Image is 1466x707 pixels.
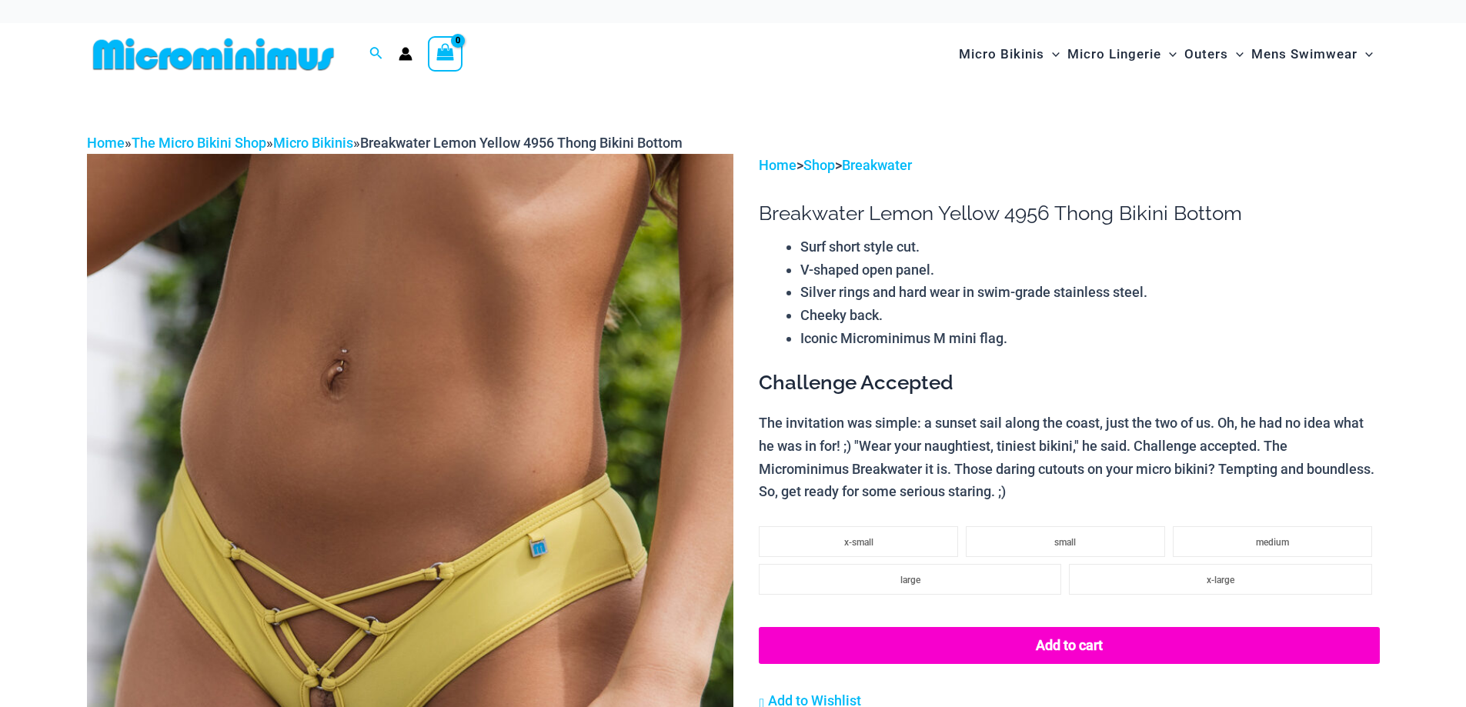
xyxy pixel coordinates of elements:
[955,31,1064,78] a: Micro BikinisMenu ToggleMenu Toggle
[759,370,1379,396] h3: Challenge Accepted
[759,202,1379,225] h1: Breakwater Lemon Yellow 4956 Thong Bikini Bottom
[1161,35,1177,74] span: Menu Toggle
[87,135,683,151] span: » » »
[1067,35,1161,74] span: Micro Lingerie
[900,575,920,585] span: large
[1251,35,1357,74] span: Mens Swimwear
[800,258,1379,282] li: V-shaped open panel.
[800,235,1379,258] li: Surf short style cut.
[759,157,796,173] a: Home
[87,135,125,151] a: Home
[759,412,1379,503] p: The invitation was simple: a sunset sail along the coast, just the two of us. Oh, he had no idea ...
[1173,526,1372,557] li: medium
[428,36,463,72] a: View Shopping Cart, empty
[87,37,340,72] img: MM SHOP LOGO FLAT
[759,627,1379,664] button: Add to cart
[800,304,1379,327] li: Cheeky back.
[1256,537,1289,548] span: medium
[1357,35,1373,74] span: Menu Toggle
[759,526,958,557] li: x-small
[1054,537,1076,548] span: small
[966,526,1165,557] li: small
[959,35,1044,74] span: Micro Bikinis
[1069,564,1371,595] li: x-large
[1064,31,1180,78] a: Micro LingerieMenu ToggleMenu Toggle
[273,135,353,151] a: Micro Bikinis
[1180,31,1247,78] a: OutersMenu ToggleMenu Toggle
[399,47,412,61] a: Account icon link
[953,28,1380,80] nav: Site Navigation
[844,537,873,548] span: x-small
[842,157,912,173] a: Breakwater
[800,281,1379,304] li: Silver rings and hard wear in swim-grade stainless steel.
[759,564,1061,595] li: large
[1207,575,1234,585] span: x-large
[1228,35,1244,74] span: Menu Toggle
[800,327,1379,350] li: Iconic Microminimus M mini flag.
[803,157,835,173] a: Shop
[360,135,683,151] span: Breakwater Lemon Yellow 4956 Thong Bikini Bottom
[759,154,1379,177] p: > >
[369,45,383,64] a: Search icon link
[1184,35,1228,74] span: Outers
[1044,35,1060,74] span: Menu Toggle
[132,135,266,151] a: The Micro Bikini Shop
[1247,31,1377,78] a: Mens SwimwearMenu ToggleMenu Toggle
